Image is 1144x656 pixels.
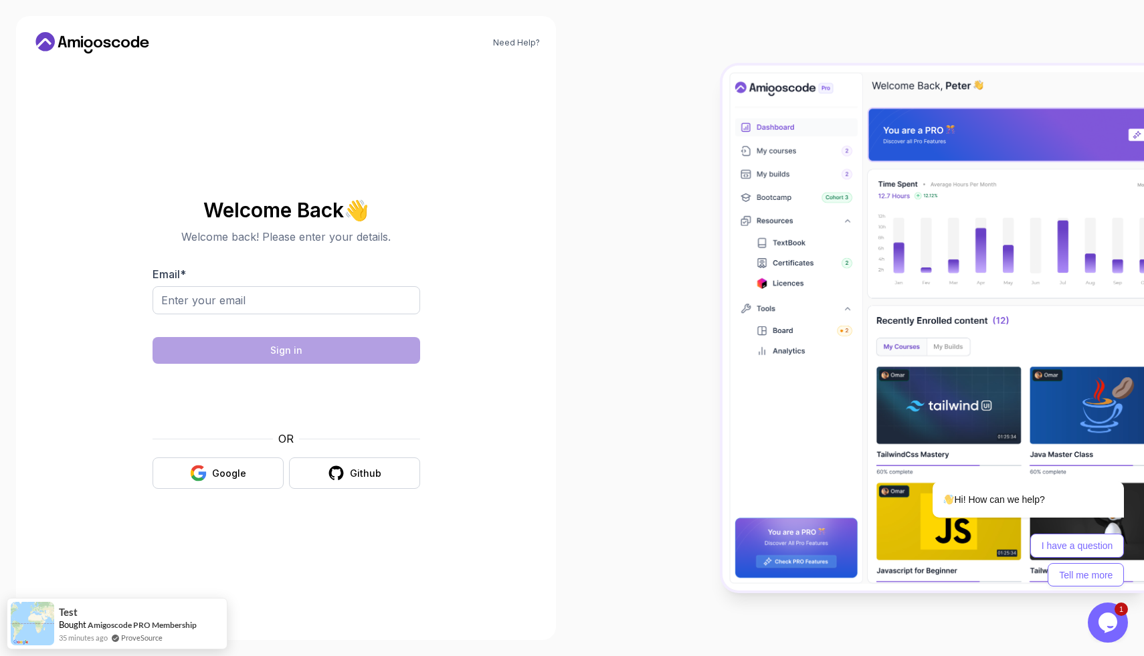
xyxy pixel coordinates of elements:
a: Amigoscode PRO Membership [88,620,197,630]
iframe: chat widget [1088,603,1131,643]
iframe: chat widget [890,360,1131,596]
button: Sign in [153,337,420,364]
div: Sign in [270,344,302,357]
div: Github [350,467,381,480]
p: OR [278,431,294,447]
iframe: Widget containing checkbox for hCaptcha security challenge [185,372,387,423]
span: 👋 [344,199,369,221]
h2: Welcome Back [153,199,420,221]
img: provesource social proof notification image [11,602,54,645]
label: Email * [153,267,186,281]
a: Need Help? [493,37,540,48]
button: Github [289,457,420,489]
a: ProveSource [121,632,163,643]
span: Bought [59,619,86,630]
a: Home link [32,32,153,53]
button: Google [153,457,284,489]
img: Amigoscode Dashboard [723,66,1144,590]
p: Welcome back! Please enter your details. [153,229,420,245]
div: Google [212,467,246,480]
input: Enter your email [153,286,420,314]
span: test [59,607,78,618]
span: 35 minutes ago [59,632,108,643]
